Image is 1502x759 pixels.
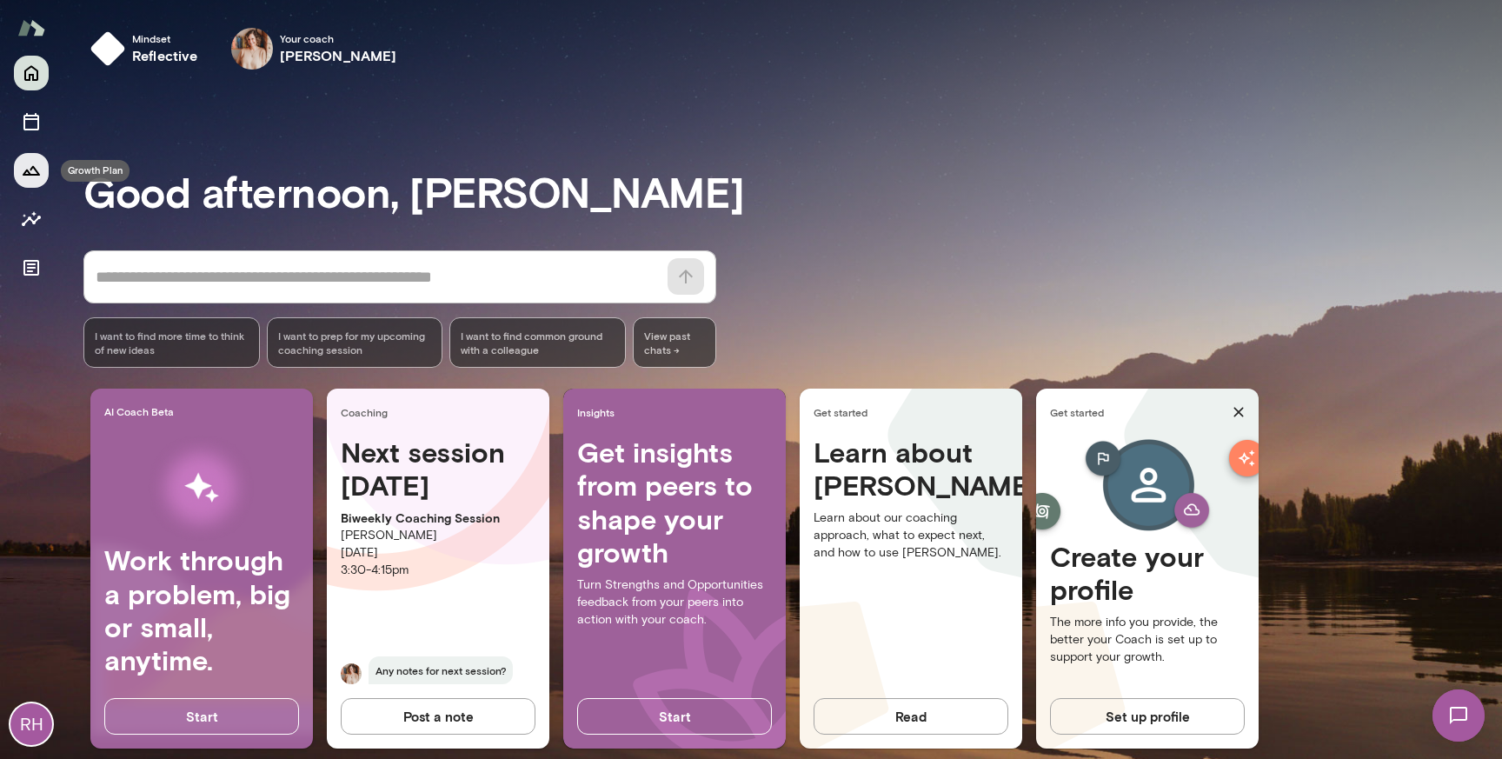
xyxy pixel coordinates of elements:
[61,160,130,182] div: Growth Plan
[90,31,125,66] img: mindset
[83,317,260,368] div: I want to find more time to think of new ideas
[369,656,513,684] span: Any notes for next session?
[461,329,615,356] span: I want to find common ground with a colleague
[1050,614,1245,666] p: The more info you provide, the better your Coach is set up to support your growth.
[14,153,49,188] button: Growth Plan
[14,104,49,139] button: Sessions
[814,405,1015,419] span: Get started
[577,436,772,569] h4: Get insights from peers to shape your growth
[577,576,772,629] p: Turn Strengths and Opportunities feedback from your peers into action with your coach.
[1050,698,1245,735] button: Set up profile
[341,509,535,527] p: Biweekly Coaching Session
[104,404,306,418] span: AI Coach Beta
[341,436,535,503] h4: Next session [DATE]
[814,698,1008,735] button: Read
[83,167,1502,216] h3: Good afternoon, [PERSON_NAME]
[280,45,397,66] h6: [PERSON_NAME]
[14,56,49,90] button: Home
[83,21,212,77] button: Mindsetreflective
[1057,436,1238,540] img: Create profile
[633,317,716,368] span: View past chats ->
[132,31,198,45] span: Mindset
[341,405,542,419] span: Coaching
[267,317,443,368] div: I want to prep for my upcoming coaching session
[341,544,535,562] p: [DATE]
[10,703,52,745] div: RH
[17,11,45,44] img: Mento
[231,28,273,70] img: Nancy Alsip
[124,433,279,543] img: AI Workflows
[95,329,249,356] span: I want to find more time to think of new ideas
[814,509,1008,562] p: Learn about our coaching approach, what to expect next, and how to use [PERSON_NAME].
[280,31,397,45] span: Your coach
[14,250,49,285] button: Documents
[577,698,772,735] button: Start
[1050,405,1226,419] span: Get started
[219,21,409,77] div: Nancy AlsipYour coach[PERSON_NAME]
[577,405,779,419] span: Insights
[814,436,1008,503] h4: Learn about [PERSON_NAME]
[132,45,198,66] h6: reflective
[104,698,299,735] button: Start
[341,663,362,684] img: Nancy
[341,562,535,579] p: 3:30 - 4:15pm
[1050,540,1245,607] h4: Create your profile
[449,317,626,368] div: I want to find common ground with a colleague
[278,329,432,356] span: I want to prep for my upcoming coaching session
[341,698,535,735] button: Post a note
[104,543,299,677] h4: Work through a problem, big or small, anytime.
[14,202,49,236] button: Insights
[341,527,535,544] p: [PERSON_NAME]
